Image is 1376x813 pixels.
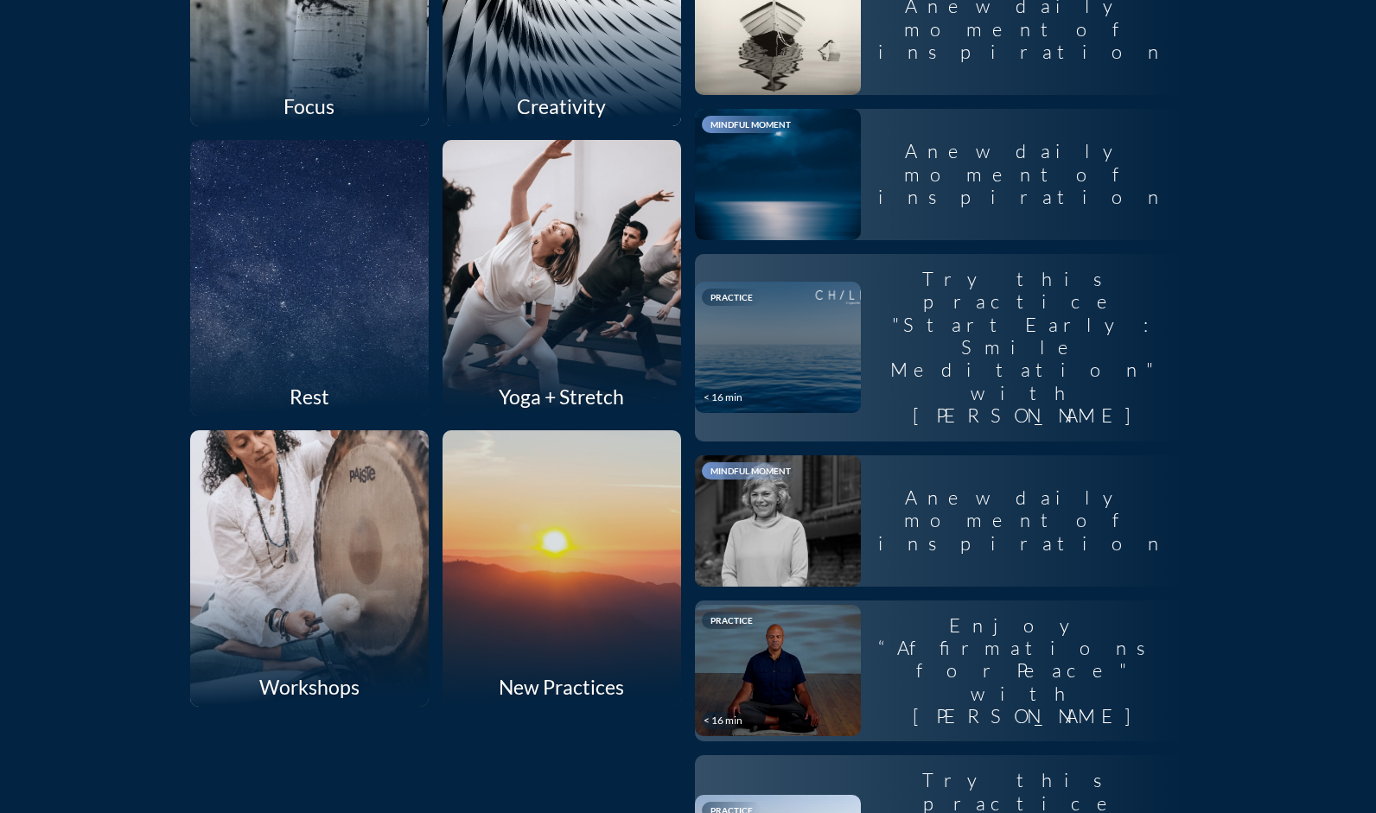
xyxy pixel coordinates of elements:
[861,600,1187,742] div: Enjoy “Affirmations for Peace" with [PERSON_NAME]
[190,86,429,126] div: Focus
[710,119,791,130] span: Mindful Moment
[704,391,742,403] div: < 16 min
[443,86,681,126] div: Creativity
[190,667,429,707] div: Workshops
[861,126,1187,222] div: A new daily moment of inspiration
[710,292,753,302] span: Practice
[704,715,742,727] div: < 16 min
[710,466,791,476] span: Mindful Moment
[443,667,681,707] div: New Practices
[710,615,753,626] span: Practice
[861,254,1187,441] div: Try this practice "Start Early: Smile Meditation" with [PERSON_NAME]
[190,377,429,416] div: Rest
[861,473,1187,568] div: A new daily moment of inspiration
[443,377,681,416] div: Yoga + Stretch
